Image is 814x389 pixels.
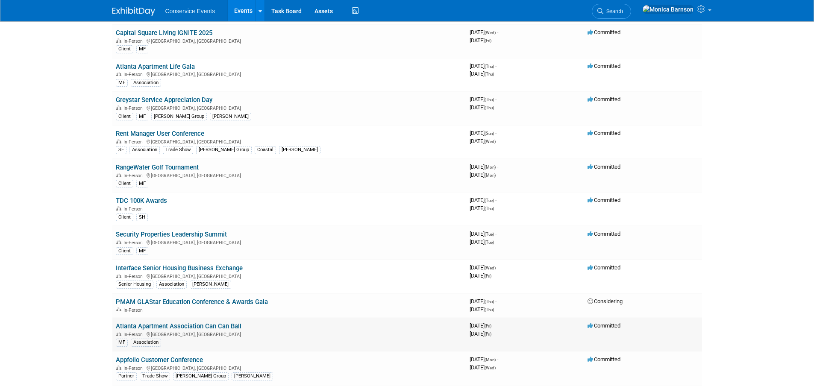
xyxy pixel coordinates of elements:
[470,205,494,211] span: [DATE]
[151,113,207,120] div: [PERSON_NAME] Group
[495,63,497,69] span: -
[116,164,199,171] a: RangeWater Golf Tournament
[123,307,145,313] span: In-Person
[116,130,204,137] a: Rent Manager User Conference
[497,356,498,363] span: -
[116,70,463,77] div: [GEOGRAPHIC_DATA], [GEOGRAPHIC_DATA]
[470,130,497,136] span: [DATE]
[470,37,491,44] span: [DATE]
[116,38,121,43] img: In-Person Event
[485,198,494,203] span: (Tue)
[116,138,463,145] div: [GEOGRAPHIC_DATA], [GEOGRAPHIC_DATA]
[470,264,498,271] span: [DATE]
[116,239,463,246] div: [GEOGRAPHIC_DATA], [GEOGRAPHIC_DATA]
[116,79,128,87] div: MF
[116,272,463,279] div: [GEOGRAPHIC_DATA], [GEOGRAPHIC_DATA]
[470,29,498,35] span: [DATE]
[136,180,148,187] div: MF
[210,113,251,120] div: [PERSON_NAME]
[485,324,491,328] span: (Fri)
[196,146,252,154] div: [PERSON_NAME] Group
[123,240,145,246] span: In-Person
[116,339,128,346] div: MF
[588,130,620,136] span: Committed
[116,180,133,187] div: Client
[485,299,494,304] span: (Thu)
[116,37,463,44] div: [GEOGRAPHIC_DATA], [GEOGRAPHIC_DATA]
[123,332,145,337] span: In-Person
[123,72,145,77] span: In-Person
[116,372,137,380] div: Partner
[470,306,494,313] span: [DATE]
[116,214,133,221] div: Client
[470,104,494,111] span: [DATE]
[485,139,496,144] span: (Wed)
[116,364,463,371] div: [GEOGRAPHIC_DATA], [GEOGRAPHIC_DATA]
[116,173,121,177] img: In-Person Event
[116,146,126,154] div: SF
[123,38,145,44] span: In-Person
[116,247,133,255] div: Client
[485,173,496,178] span: (Mon)
[279,146,320,154] div: [PERSON_NAME]
[588,63,620,69] span: Committed
[588,298,623,304] span: Considering
[470,138,496,144] span: [DATE]
[588,356,620,363] span: Committed
[495,96,497,102] span: -
[495,130,497,136] span: -
[136,113,148,120] div: MF
[485,165,496,170] span: (Mon)
[470,272,491,279] span: [DATE]
[470,322,494,329] span: [DATE]
[116,104,463,111] div: [GEOGRAPHIC_DATA], [GEOGRAPHIC_DATA]
[495,298,497,304] span: -
[470,239,494,245] span: [DATE]
[116,264,243,272] a: Interface Senior Housing Business Exchange
[485,332,491,336] span: (Fri)
[116,29,212,37] a: Capital Square Living IGNITE 2025
[123,139,145,145] span: In-Person
[470,356,498,363] span: [DATE]
[116,231,227,238] a: Security Properties Leadership Summit
[470,70,494,77] span: [DATE]
[136,45,148,53] div: MF
[116,105,121,110] img: In-Person Event
[116,307,121,312] img: In-Person Event
[123,105,145,111] span: In-Person
[116,139,121,143] img: In-Person Event
[485,38,491,43] span: (Fri)
[190,281,231,288] div: [PERSON_NAME]
[232,372,273,380] div: [PERSON_NAME]
[136,247,148,255] div: MF
[485,30,496,35] span: (Wed)
[116,240,121,244] img: In-Person Event
[485,72,494,76] span: (Thu)
[129,146,160,154] div: Association
[485,240,494,245] span: (Tue)
[497,164,498,170] span: -
[116,72,121,76] img: In-Person Event
[112,7,155,16] img: ExhibitDay
[116,45,133,53] div: Client
[495,231,497,237] span: -
[173,372,229,380] div: [PERSON_NAME] Group
[131,79,161,87] div: Association
[116,172,463,178] div: [GEOGRAPHIC_DATA], [GEOGRAPHIC_DATA]
[485,357,496,362] span: (Mon)
[136,214,148,221] div: SH
[116,96,212,104] a: Greystar Service Appreciation Day
[123,206,145,212] span: In-Person
[485,131,494,136] span: (Sun)
[485,266,496,270] span: (Wed)
[140,372,170,380] div: Trade Show
[165,8,215,15] span: Conservice Events
[116,366,121,370] img: In-Person Event
[493,322,494,329] span: -
[497,29,498,35] span: -
[603,8,623,15] span: Search
[592,4,631,19] a: Search
[123,173,145,178] span: In-Person
[163,146,193,154] div: Trade Show
[588,29,620,35] span: Committed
